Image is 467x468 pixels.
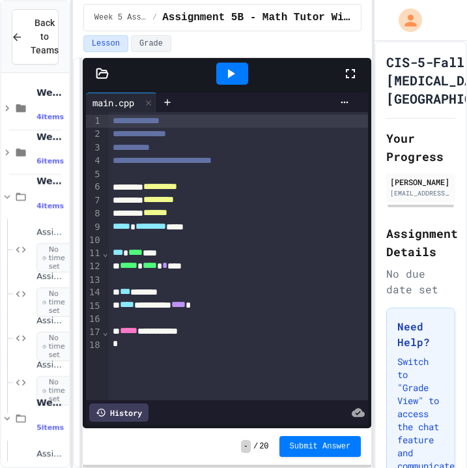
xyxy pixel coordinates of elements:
[86,234,102,247] div: 10
[102,248,109,258] span: Fold line
[86,221,102,234] div: 9
[253,441,258,452] span: /
[36,157,64,166] span: 6 items
[86,326,102,339] div: 17
[36,201,64,210] span: 4 items
[152,12,157,23] span: /
[86,141,102,154] div: 3
[36,175,66,187] span: Week 3 Assignments
[89,403,149,422] div: History
[36,448,66,460] span: Assignment 4A - Bank Fees
[86,260,102,273] div: 12
[36,243,75,273] span: No time set
[86,96,141,110] div: main.cpp
[397,319,444,350] h3: Need Help?
[385,5,425,35] div: My Account
[36,423,64,431] span: 5 items
[279,436,361,457] button: Submit Answer
[86,168,102,181] div: 5
[83,35,128,52] button: Lesson
[386,129,455,166] h2: Your Progress
[86,339,102,352] div: 18
[36,287,75,317] span: No time set
[36,315,66,327] span: Assignment 3C - Box Office
[131,35,171,52] button: Grade
[36,87,66,98] span: Week 1 Assignments
[86,154,102,168] div: 4
[86,194,102,207] div: 7
[86,93,157,112] div: main.cpp
[259,441,268,452] span: 20
[36,113,64,121] span: 4 items
[31,16,59,57] span: Back to Teams
[86,247,102,260] div: 11
[36,397,66,409] span: Week 4 Assignments
[241,440,251,453] span: -
[86,115,102,128] div: 1
[86,207,102,220] div: 8
[86,274,102,287] div: 13
[36,360,66,371] span: Assignment 3D - [PERSON_NAME]'s Pizza Palace and Simulated Dice
[86,181,102,194] div: 6
[86,128,102,141] div: 2
[162,10,350,25] span: Assignment 5B - Math Tutor With Loops and Switch
[390,176,451,188] div: [PERSON_NAME]
[86,286,102,299] div: 14
[36,227,66,238] span: Assignment 3A - Area of a Cookie
[386,224,455,261] h2: Assignment Details
[36,271,66,282] span: Assignment 3B - Math Tutor Program
[94,12,147,23] span: Week 5 Assignments
[86,300,102,313] div: 15
[386,266,455,297] div: No due date set
[36,131,66,143] span: Week 2 Assignments
[36,332,75,362] span: No time set
[102,327,109,337] span: Fold line
[36,376,75,406] span: No time set
[12,9,59,65] button: Back to Teams
[390,188,451,198] div: [EMAIL_ADDRESS][DOMAIN_NAME]
[290,441,351,452] span: Submit Answer
[86,313,102,326] div: 16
